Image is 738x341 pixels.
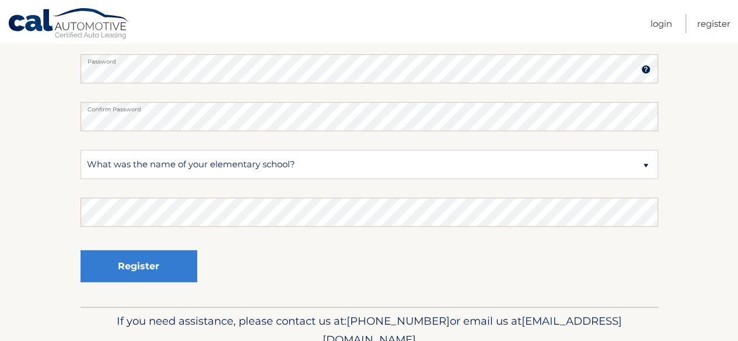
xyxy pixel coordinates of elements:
[81,250,197,282] button: Register
[347,314,450,328] span: [PHONE_NUMBER]
[650,14,672,33] a: Login
[81,54,658,64] label: Password
[8,8,130,41] a: Cal Automotive
[641,65,650,74] img: tooltip.svg
[697,14,730,33] a: Register
[81,102,658,111] label: Confirm Password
